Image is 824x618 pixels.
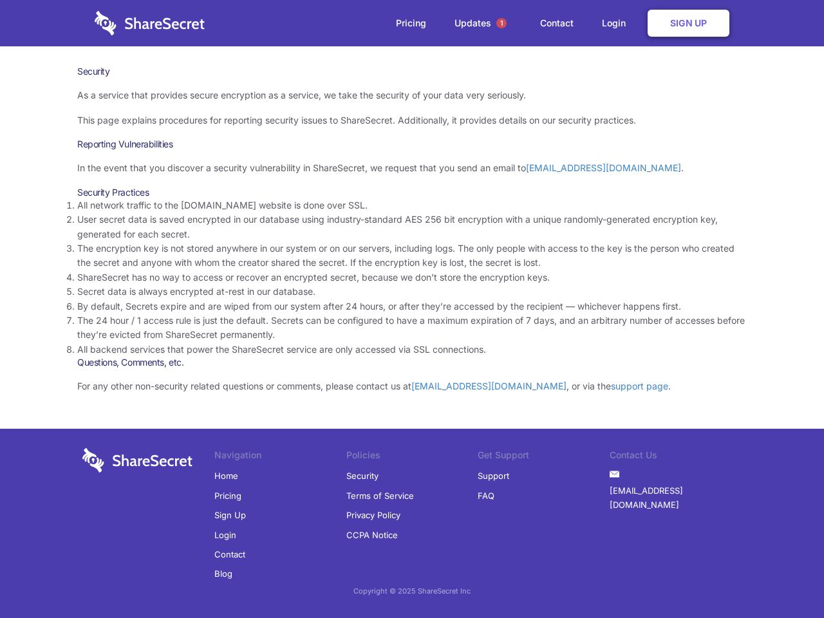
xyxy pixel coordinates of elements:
[214,486,241,505] a: Pricing
[77,187,747,198] h3: Security Practices
[77,198,747,212] li: All network traffic to the [DOMAIN_NAME] website is done over SSL.
[82,448,192,473] img: logo-wordmark-white-trans-d4663122ce5f474addd5e946df7df03e33cb6a1c49d2221995e7729f52c070b2.svg
[346,505,400,525] a: Privacy Policy
[77,138,747,150] h3: Reporting Vulnerabilities
[346,448,478,466] li: Policies
[77,314,747,342] li: The 24 hour / 1 access rule is just the default. Secrets can be configured to have a maximum expi...
[95,11,205,35] img: logo-wordmark-white-trans-d4663122ce5f474addd5e946df7df03e33cb6a1c49d2221995e7729f52c070b2.svg
[77,342,747,357] li: All backend services that power the ShareSecret service are only accessed via SSL connections.
[346,486,414,505] a: Terms of Service
[346,466,379,485] a: Security
[346,525,398,545] a: CCPA Notice
[526,162,681,173] a: [EMAIL_ADDRESS][DOMAIN_NAME]
[478,486,494,505] a: FAQ
[611,380,668,391] a: support page
[527,3,586,43] a: Contact
[214,505,246,525] a: Sign Up
[478,466,509,485] a: Support
[610,448,742,466] li: Contact Us
[610,481,742,515] a: [EMAIL_ADDRESS][DOMAIN_NAME]
[77,379,747,393] p: For any other non-security related questions or comments, please contact us at , or via the .
[383,3,439,43] a: Pricing
[77,161,747,175] p: In the event that you discover a security vulnerability in ShareSecret, we request that you send ...
[478,448,610,466] li: Get Support
[77,113,747,127] p: This page explains procedures for reporting security issues to ShareSecret. Additionally, it prov...
[77,299,747,314] li: By default, Secrets expire and are wiped from our system after 24 hours, or after they’re accesse...
[77,270,747,285] li: ShareSecret has no way to access or recover an encrypted secret, because we don’t store the encry...
[77,88,747,102] p: As a service that provides secure encryption as a service, we take the security of your data very...
[214,545,245,564] a: Contact
[214,525,236,545] a: Login
[77,285,747,299] li: Secret data is always encrypted at-rest in our database.
[77,357,747,368] h3: Questions, Comments, etc.
[496,18,507,28] span: 1
[648,10,729,37] a: Sign Up
[77,241,747,270] li: The encryption key is not stored anywhere in our system or on our servers, including logs. The on...
[214,448,346,466] li: Navigation
[214,466,238,485] a: Home
[77,66,747,77] h1: Security
[77,212,747,241] li: User secret data is saved encrypted in our database using industry-standard AES 256 bit encryptio...
[214,564,232,583] a: Blog
[589,3,645,43] a: Login
[411,380,566,391] a: [EMAIL_ADDRESS][DOMAIN_NAME]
